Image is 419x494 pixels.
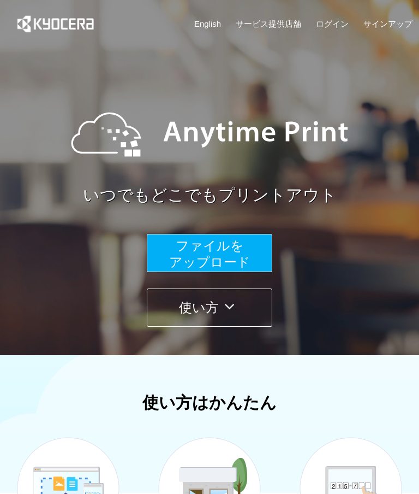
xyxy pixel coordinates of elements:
a: サービス提供店舗 [236,18,301,30]
button: ファイルを​​アップロード [147,234,272,272]
a: English [194,18,221,30]
span: ファイルを ​​アップロード [169,238,250,269]
button: 使い方 [147,289,272,327]
a: サインアップ [363,18,412,30]
a: ログイン [316,18,349,30]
